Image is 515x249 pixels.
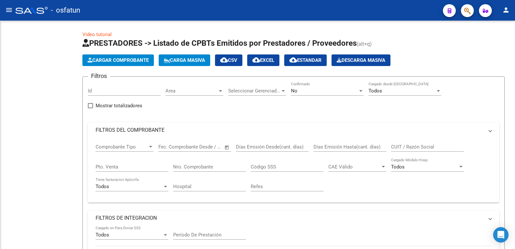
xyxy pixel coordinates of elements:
mat-icon: cloud_download [220,56,228,64]
input: Start date [158,144,179,150]
a: Video tutorial [82,32,112,37]
span: Estandar [289,57,322,63]
mat-icon: menu [5,6,13,14]
span: Todos [391,164,405,170]
span: Comprobante Tipo [96,144,148,150]
span: Todos [96,232,109,238]
span: No [291,88,297,94]
span: Todos [96,184,109,189]
mat-icon: cloud_download [289,56,297,64]
span: Mostrar totalizadores [96,102,142,110]
span: Carga Masiva [164,57,205,63]
mat-panel-title: FILTROS DE INTEGRACION [96,215,484,222]
span: Seleccionar Gerenciador [228,88,280,94]
span: CAE Válido [328,164,380,170]
button: Descarga Masiva [332,54,390,66]
span: CSV [220,57,237,63]
button: CSV [215,54,242,66]
button: Open calendar [223,144,231,151]
h3: Filtros [88,72,110,81]
button: Carga Masiva [159,54,210,66]
mat-expansion-panel-header: FILTROS DE INTEGRACION [88,210,499,226]
mat-icon: cloud_download [252,56,260,64]
span: Todos [369,88,382,94]
span: EXCEL [252,57,274,63]
button: Cargar Comprobante [82,54,154,66]
button: Estandar [284,54,327,66]
input: End date [185,144,216,150]
mat-panel-title: FILTROS DEL COMPROBANTE [96,127,484,134]
span: (alt+q) [357,41,372,47]
button: EXCEL [247,54,279,66]
span: Cargar Comprobante [88,57,149,63]
div: Open Intercom Messenger [493,227,509,243]
span: Descarga Masiva [337,57,385,63]
mat-expansion-panel-header: FILTROS DEL COMPROBANTE [88,122,499,138]
span: Area [165,88,218,94]
span: - osfatun [51,3,80,17]
span: PRESTADORES -> Listado de CPBTs Emitidos por Prestadores / Proveedores [82,39,357,48]
mat-icon: person [502,6,510,14]
app-download-masive: Descarga masiva de comprobantes (adjuntos) [332,54,390,66]
div: FILTROS DEL COMPROBANTE [88,138,499,203]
